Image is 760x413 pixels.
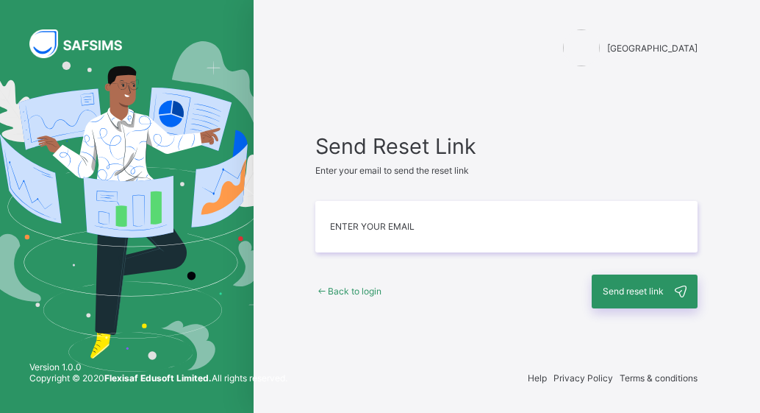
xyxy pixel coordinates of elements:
[528,373,547,384] span: Help
[328,286,381,297] span: Back to login
[315,133,698,159] span: Send Reset Link
[315,165,469,176] span: Enter your email to send the reset link
[603,286,664,297] span: Send reset link
[553,373,613,384] span: Privacy Policy
[29,361,287,373] span: Version 1.0.0
[607,43,698,54] span: [GEOGRAPHIC_DATA]
[315,286,381,297] a: Back to login
[104,373,212,384] strong: Flexisaf Edusoft Limited.
[563,29,600,66] img: Himma International College
[29,373,287,384] span: Copyright © 2020 All rights reserved.
[620,373,698,384] span: Terms & conditions
[29,29,140,58] img: SAFSIMS Logo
